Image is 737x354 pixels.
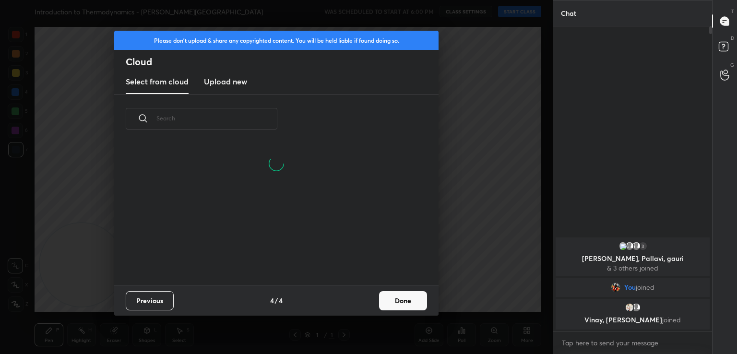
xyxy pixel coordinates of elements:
p: T [731,8,734,15]
img: 3 [618,241,628,251]
img: default.png [631,303,641,312]
div: 3 [638,241,648,251]
button: Done [379,291,427,310]
p: G [730,61,734,69]
div: grid [553,236,712,331]
input: Search [156,98,277,139]
h3: Upload new [204,76,247,87]
img: 14e689ce0dc24dc783dc9a26bdb6f65d.jpg [611,283,620,292]
span: joined [636,283,654,291]
span: joined [662,315,681,324]
p: D [731,35,734,42]
img: default.png [625,241,634,251]
h2: Cloud [126,56,439,68]
h4: 4 [270,295,274,306]
p: [PERSON_NAME], Pallavi, gauri [561,255,704,262]
h3: Select from cloud [126,76,189,87]
div: Please don't upload & share any copyrighted content. You will be held liable if found doing so. [114,31,439,50]
h4: / [275,295,278,306]
p: Vinay, [PERSON_NAME] [561,316,704,324]
img: default.png [631,241,641,251]
img: c7782a62e1c94338aba83b173edc9b9f.jpg [625,303,634,312]
p: Chat [553,0,584,26]
span: You [624,283,636,291]
button: Previous [126,291,174,310]
p: & 3 others joined [561,264,704,272]
h4: 4 [279,295,283,306]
